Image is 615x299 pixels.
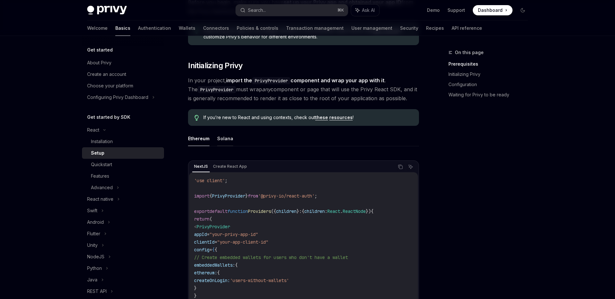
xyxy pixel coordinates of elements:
[207,231,209,237] span: =
[217,270,220,276] span: {
[87,59,111,67] div: About Privy
[371,208,373,214] span: {
[212,247,215,253] span: {
[315,115,328,120] a: these
[194,216,209,222] span: return
[87,241,98,249] div: Unity
[188,61,242,71] span: Initializing Privy
[455,49,484,56] span: On this page
[87,207,97,214] div: Swift
[82,80,164,92] a: Choose your platform
[82,159,164,170] a: Quickstart
[226,77,384,84] strong: import the component and wrap your app with it
[198,86,236,93] code: PrivyProvider
[87,6,127,15] img: dark logo
[82,136,164,147] a: Installation
[82,170,164,182] a: Features
[302,208,304,214] span: {
[426,20,444,36] a: Recipes
[194,208,209,214] span: export
[215,247,217,253] span: {
[248,208,271,214] span: Providers
[91,172,109,180] div: Features
[192,163,210,170] div: NextJS
[236,4,348,16] button: Search...⌘K
[518,5,528,15] button: Toggle dark mode
[276,208,297,214] span: children
[340,208,343,214] span: .
[209,216,212,222] span: (
[87,276,97,284] div: Java
[209,193,212,199] span: {
[215,239,217,245] span: =
[337,8,344,13] span: ⌘ K
[315,193,317,199] span: ;
[87,287,107,295] div: REST API
[478,7,503,13] span: Dashboard
[194,278,230,283] span: createOnLogin:
[448,69,533,79] a: Initializing Privy
[473,5,512,15] a: Dashboard
[91,161,112,168] div: Quickstart
[194,178,225,183] span: 'use client'
[209,231,258,237] span: "your-privy-app-id"
[209,208,227,214] span: default
[194,247,209,253] span: config
[258,193,315,199] span: '@privy-io/react-auth'
[87,264,102,272] div: Python
[217,239,268,245] span: "your-app-client-id"
[194,231,207,237] span: appId
[211,163,249,170] div: Create React App
[245,193,248,199] span: }
[329,115,353,120] a: resources
[87,70,126,78] div: Create an account
[448,59,533,69] a: Prerequisites
[91,184,113,191] div: Advanced
[304,208,325,214] span: children
[427,7,440,13] a: Demo
[396,163,405,171] button: Copy the contents from the code block
[87,253,104,261] div: NodeJS
[82,57,164,69] a: About Privy
[87,113,130,121] h5: Get started by SDK
[351,4,379,16] button: Ask AI
[194,239,215,245] span: clientId
[87,46,113,54] h5: Get started
[194,224,197,230] span: <
[327,208,340,214] span: React
[179,20,195,36] a: Wallets
[448,79,533,90] a: Configuration
[115,20,130,36] a: Basics
[248,6,266,14] div: Search...
[209,247,212,253] span: =
[252,77,291,84] code: PrivyProvider
[188,131,209,146] button: Ethereum
[91,138,113,145] div: Installation
[343,208,366,214] span: ReactNode
[194,115,199,121] svg: Tip
[225,178,227,183] span: ;
[325,208,327,214] span: :
[194,193,209,199] span: import
[351,20,392,36] a: User management
[203,20,229,36] a: Connectors
[194,293,197,299] span: }
[406,163,415,171] button: Ask AI
[400,20,418,36] a: Security
[194,285,197,291] span: }
[366,208,371,214] span: })
[82,69,164,80] a: Create an account
[87,82,133,90] div: Choose your platform
[194,270,217,276] span: ethereum:
[448,90,533,100] a: Waiting for Privy to be ready
[87,126,99,134] div: React
[87,195,113,203] div: React native
[217,131,233,146] button: Solana
[188,76,419,103] span: In your project, . The must wrap component or page that will use the Privy React SDK, and it is g...
[362,7,375,13] span: Ask AI
[248,193,258,199] span: from
[227,208,248,214] span: function
[87,230,100,238] div: Flutter
[197,224,230,230] span: PrivyProvider
[212,193,245,199] span: PrivyProvider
